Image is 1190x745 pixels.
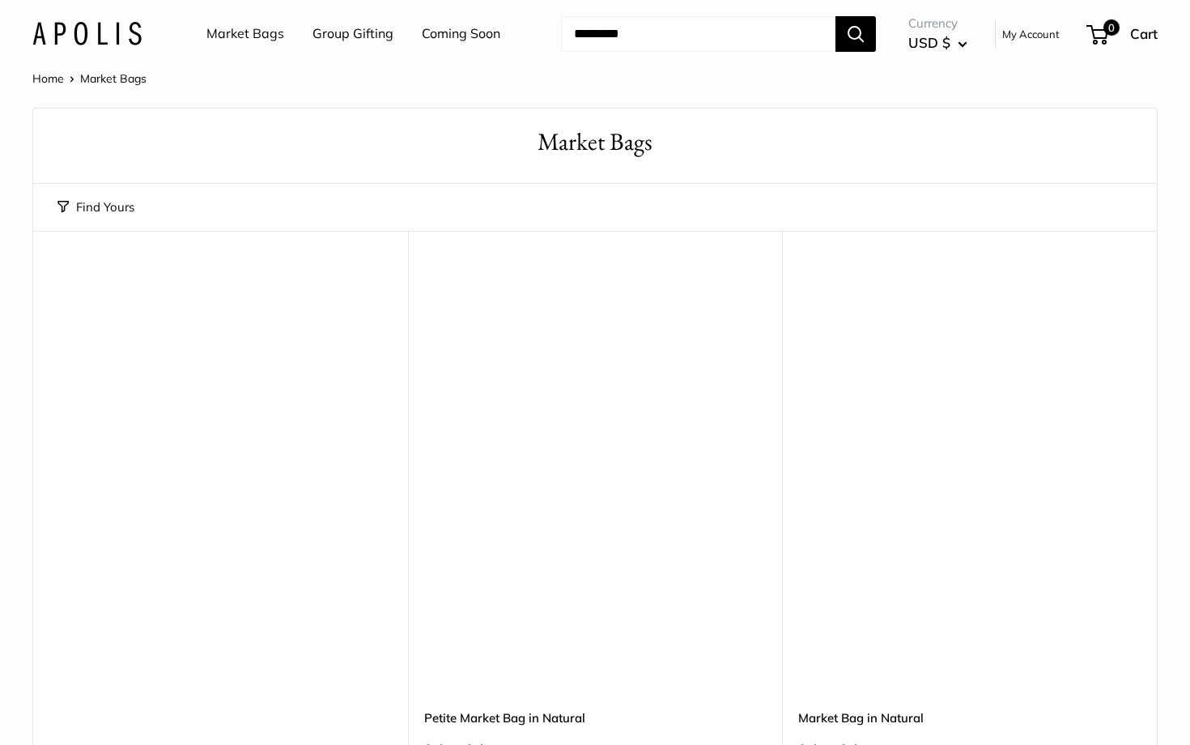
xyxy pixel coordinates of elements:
span: USD $ [908,34,950,51]
span: 0 [1103,19,1120,36]
nav: Breadcrumb [32,68,147,89]
span: Market Bags [80,71,147,86]
a: My Account [1002,24,1060,44]
a: Group Gifting [312,22,393,46]
img: Apolis [32,22,142,45]
a: Petite Market Bag in Natural [424,709,767,727]
button: Search [835,16,876,52]
span: Currency [908,12,967,35]
button: Find Yours [57,196,134,219]
a: Market Bags [206,22,284,46]
a: Petite Market Bag in Naturaldescription_Effortless style that elevates every moment [424,271,767,614]
input: Search... [561,16,835,52]
button: USD $ [908,30,967,56]
span: Cart [1130,25,1158,42]
a: Coming Soon [422,22,500,46]
a: Home [32,71,64,86]
a: Market Bag in Natural [798,709,1141,727]
a: Market Bag in NaturalMarket Bag in Natural [798,271,1141,614]
a: 0 Cart [1088,21,1158,47]
h1: Market Bags [57,125,1133,160]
